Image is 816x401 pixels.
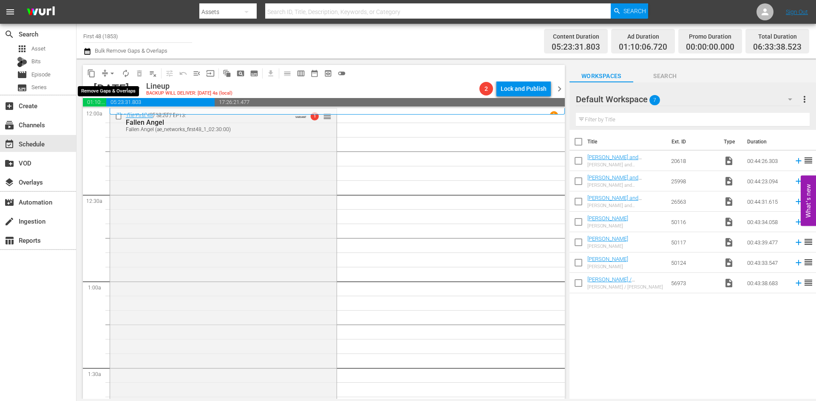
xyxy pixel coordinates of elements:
p: EP15 [164,112,176,118]
svg: Add to Schedule [794,258,803,267]
span: playlist_remove_outlined [149,69,157,78]
p: 1 [552,112,555,118]
svg: Add to Schedule [794,197,803,206]
div: [PERSON_NAME] [587,223,628,229]
th: Duration [742,130,793,154]
a: The First 48 [116,112,147,118]
span: input [206,69,215,78]
p: / [147,112,150,118]
div: Fallen Angel (ae_networks_first48_1_02:30:00) [126,126,291,132]
a: [PERSON_NAME] [587,215,628,222]
td: 00:44:31.615 [744,191,790,212]
span: more_vert [799,94,810,104]
div: [PERSON_NAME] and [PERSON_NAME] [587,162,664,168]
span: preview_outlined [324,69,332,78]
span: 1 [311,112,319,120]
span: Week Calendar View [294,67,308,80]
span: autorenew_outlined [122,69,130,78]
div: [PERSON_NAME] / [PERSON_NAME] [587,284,664,290]
span: Episode [17,70,27,80]
span: Fill episodes with ad slates [190,67,204,80]
span: reorder [803,257,813,267]
a: [PERSON_NAME] and [PERSON_NAME] [587,195,642,208]
span: 01:10:06.720 [619,42,667,52]
span: Copy Lineup [85,67,98,80]
button: more_vert [799,89,810,109]
span: Episode [31,70,51,79]
span: auto_awesome_motion_outlined [223,69,231,78]
div: Fallen Angel [126,118,291,126]
td: 00:44:23.094 [744,171,790,191]
span: 01:10:06.720 [83,98,106,107]
span: Reports [4,236,14,246]
span: menu [5,7,15,17]
span: compress [101,69,109,78]
td: 50124 [668,252,720,273]
span: Asset [31,45,45,53]
span: Video [724,217,734,227]
span: Video [724,278,734,288]
span: Search [623,3,646,19]
svg: Add to Schedule [794,177,803,186]
td: 00:43:34.058 [744,212,790,232]
div: Bits [17,57,27,67]
span: Search [4,29,14,39]
div: [PERSON_NAME] [587,244,628,249]
span: Video [724,237,734,247]
th: Title [587,130,667,154]
a: [PERSON_NAME] / [PERSON_NAME] [587,276,635,289]
span: date_range_outlined [310,69,319,78]
span: Ingestion [4,216,14,227]
span: Create [4,101,14,111]
div: Lineup [146,81,232,91]
span: Video [724,258,734,268]
span: 00:00:00.000 [686,42,734,52]
span: 05:23:31.803 [106,98,215,107]
div: / SE20 / EP13: [126,112,291,132]
span: Update Metadata from Key Asset [204,67,217,80]
span: 7 [649,91,660,109]
button: Open Feedback Widget [801,175,816,226]
div: Total Duration [753,31,802,42]
div: [PERSON_NAME] [587,264,628,269]
span: Asset [17,44,27,54]
span: content_copy [87,69,96,78]
span: 24 hours Lineup View is OFF [335,67,348,80]
a: [PERSON_NAME] [587,236,628,242]
span: Select an event to delete [133,67,146,80]
span: Overlays [4,177,14,188]
svg: Add to Schedule [794,217,803,227]
a: [PERSON_NAME] and [PERSON_NAME] [587,154,642,167]
span: reorder [803,278,813,288]
td: 25998 [668,171,720,191]
th: Type [719,130,742,154]
span: Search [633,71,697,81]
div: BACKUP WILL DELIVER: [DATE] 4a (local) [146,91,232,96]
span: Revert to Primary Episode [176,67,190,80]
td: 56973 [668,273,720,293]
div: Ad Duration [619,31,667,42]
span: Video [724,156,734,166]
div: Lock and Publish [501,81,547,96]
a: The First 48 [126,112,153,118]
button: Search [611,3,648,19]
span: Automation [4,197,14,208]
span: calendar_view_week_outlined [297,69,305,78]
div: Default Workspace [576,87,800,111]
div: Promo Duration [686,31,734,42]
div: [PERSON_NAME] and [PERSON_NAME] [587,182,664,188]
span: 06:33:38.523 [753,42,802,52]
span: subtitles_outlined [250,69,258,78]
img: ans4CAIJ8jUAAAAAAAAAAAAAAAAAAAAAAAAgQb4GAAAAAAAAAAAAAAAAAAAAAAAAJMjXAAAAAAAAAAAAAAAAAAAAAAAAgAT5G... [20,2,61,22]
span: reorder [803,155,813,165]
span: menu_open [193,69,201,78]
span: 2 [479,85,493,92]
td: 20618 [668,151,720,171]
div: [PERSON_NAME] and [PERSON_NAME] [587,203,664,208]
td: 26563 [668,191,720,212]
td: 50116 [668,212,720,232]
span: reorder [803,237,813,247]
a: Sign Out [786,8,808,15]
span: Workspaces [569,71,633,81]
span: VOD [4,158,14,168]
